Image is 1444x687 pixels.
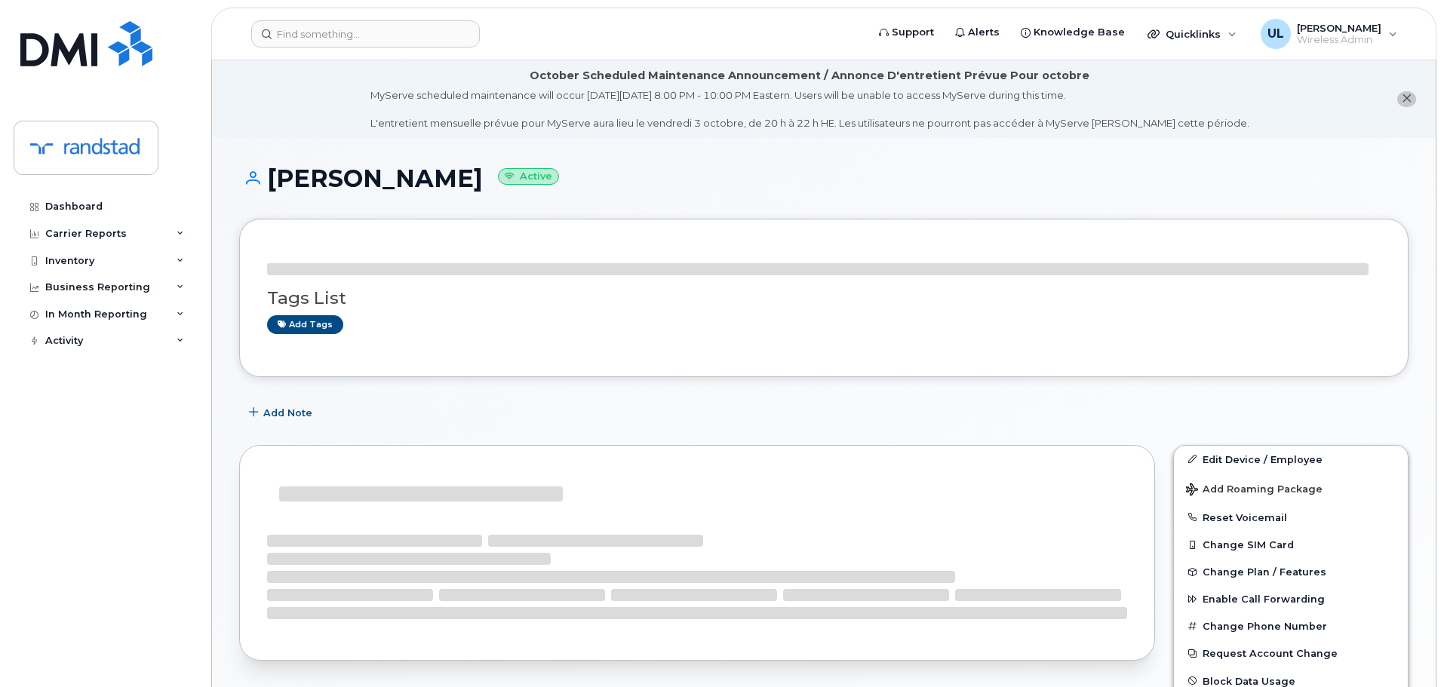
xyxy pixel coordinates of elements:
[239,400,325,427] button: Add Note
[1203,593,1325,605] span: Enable Call Forwarding
[239,165,1409,192] h1: [PERSON_NAME]
[1203,566,1326,578] span: Change Plan / Features
[498,168,559,186] small: Active
[1397,91,1416,107] button: close notification
[1174,558,1408,585] button: Change Plan / Features
[263,406,312,420] span: Add Note
[370,88,1249,130] div: MyServe scheduled maintenance will occur [DATE][DATE] 8:00 PM - 10:00 PM Eastern. Users will be u...
[267,315,343,334] a: Add tags
[1174,639,1408,667] button: Request Account Change
[1174,585,1408,612] button: Enable Call Forwarding
[267,289,1381,308] h3: Tags List
[530,68,1089,84] div: October Scheduled Maintenance Announcement / Annonce D'entretient Prévue Pour octobre
[1186,483,1323,498] span: Add Roaming Package
[1174,446,1408,473] a: Edit Device / Employee
[1174,473,1408,504] button: Add Roaming Package
[1174,612,1408,639] button: Change Phone Number
[1174,531,1408,558] button: Change SIM Card
[1174,504,1408,531] button: Reset Voicemail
